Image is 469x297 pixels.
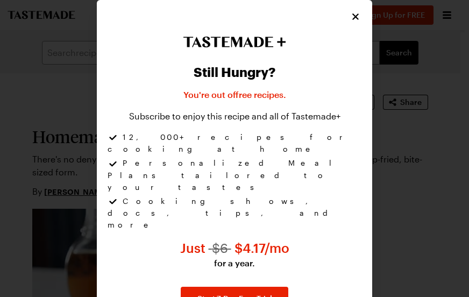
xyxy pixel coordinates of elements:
[180,239,289,270] p: Just $4.17 per month for a year instead of $6
[350,11,361,23] button: Close
[129,110,340,123] p: Subscribe to enjoy this recipe and all of Tastemade+
[180,240,289,256] span: Just $ 4.17 /mo
[183,88,286,101] p: You're out of free recipes .
[108,131,361,157] li: 12,000+ recipes for cooking at home
[108,157,361,195] li: Personalized Meal Plans tailored to your tastes
[108,195,361,231] li: Cooking shows, docs, tips, and more
[209,240,231,256] span: $ 6
[194,65,275,80] h2: Still Hungry?
[183,37,286,47] img: Tastemade+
